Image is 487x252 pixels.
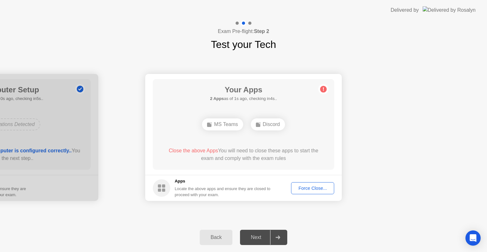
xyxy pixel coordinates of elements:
button: Back [200,230,232,245]
div: Delivered by [391,6,419,14]
div: Next [242,235,270,240]
h1: Test your Tech [211,37,276,52]
div: Back [202,235,231,240]
button: Force Close... [291,182,334,194]
div: Open Intercom Messenger [465,230,481,246]
b: 2 Apps [210,96,224,101]
div: Locate the above apps and ensure they are closed to proceed with your exam. [175,186,271,198]
h5: Apps [175,178,271,184]
h4: Exam Pre-flight: [218,28,269,35]
button: Next [240,230,287,245]
div: Discord [251,118,285,130]
b: Step 2 [254,29,269,34]
img: Delivered by Rosalyn [423,6,476,14]
div: You will need to close these apps to start the exam and comply with the exam rules [162,147,325,162]
div: MS Teams [202,118,243,130]
div: Force Close... [293,186,332,191]
h1: Your Apps [210,84,277,96]
h5: as of 1s ago, checking in4s.. [210,96,277,102]
span: Close the above Apps [169,148,218,153]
